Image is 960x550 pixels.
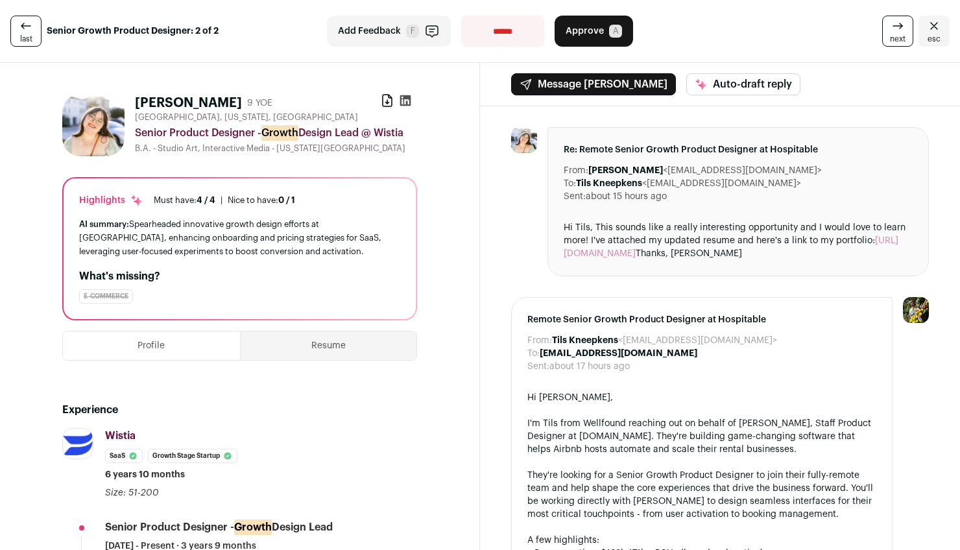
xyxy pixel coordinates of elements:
[527,469,876,521] div: They're looking for a Senior Growth Product Designer to join their fully-remote team and help sha...
[555,16,633,47] button: Approve A
[609,25,622,38] span: A
[47,25,219,38] strong: Senior Growth Product Designer: 2 of 2
[261,125,298,141] mark: Growth
[928,34,941,44] span: esc
[234,520,272,535] mark: Growth
[79,220,129,228] span: AI summary:
[686,73,800,95] button: Auto-draft reply
[338,25,401,38] span: Add Feedback
[148,449,237,463] li: Growth Stage Startup
[278,196,295,204] span: 0 / 1
[511,73,676,95] button: Message [PERSON_NAME]
[576,177,801,190] dd: <[EMAIL_ADDRESS][DOMAIN_NAME]>
[564,164,588,177] dt: From:
[63,432,93,455] img: d493827b19aabfc82b48716af353efc036cb0a89201dc80342ddb2190b89fcd9.png
[154,195,295,206] ul: |
[79,194,143,207] div: Highlights
[63,331,240,360] button: Profile
[527,334,552,347] dt: From:
[552,334,777,347] dd: <[EMAIL_ADDRESS][DOMAIN_NAME]>
[406,25,419,38] span: F
[135,143,417,154] div: B.A. - Studio Art, Interactive Media - [US_STATE][GEOGRAPHIC_DATA]
[135,125,417,141] div: Senior Product Designer - Design Lead @ Wistia
[105,449,143,463] li: SaaS
[62,402,417,418] h2: Experience
[105,431,136,441] span: Wistia
[135,112,358,123] span: [GEOGRAPHIC_DATA], [US_STATE], [GEOGRAPHIC_DATA]
[10,16,42,47] a: last
[527,534,876,547] div: A few highlights:
[327,16,451,47] button: Add Feedback F
[552,336,618,345] b: Tils Kneepkens
[228,195,295,206] div: Nice to have:
[527,313,876,326] span: Remote Senior Growth Product Designer at Hospitable
[564,143,913,156] span: Re: Remote Senior Growth Product Designer at Hospitable
[540,349,697,358] b: [EMAIL_ADDRESS][DOMAIN_NAME]
[62,94,125,156] img: 914c793477583fb10a95ab7ac05c48b026901811b807d42b952c1d8042890d36.jpg
[588,166,663,175] b: [PERSON_NAME]
[105,488,159,497] span: Size: 51-200
[79,217,400,258] div: Spearheaded innovative growth design efforts at [GEOGRAPHIC_DATA], enhancing onboarding and prici...
[197,196,215,204] span: 4 / 4
[154,195,215,206] div: Must have:
[79,269,400,284] h2: What's missing?
[549,360,630,373] dd: about 17 hours ago
[586,190,667,203] dd: about 15 hours ago
[564,190,586,203] dt: Sent:
[564,221,913,260] div: Hi Tils, This sounds like a really interesting opportunity and I would love to learn more! I've a...
[247,97,272,110] div: 9 YOE
[527,417,876,456] div: I'm Tils from Wellfound reaching out on behalf of [PERSON_NAME], Staff Product Designer at [DOMAI...
[79,289,133,304] div: E-commerce
[511,127,537,153] img: 914c793477583fb10a95ab7ac05c48b026901811b807d42b952c1d8042890d36.jpg
[566,25,604,38] span: Approve
[527,347,540,360] dt: To:
[890,34,906,44] span: next
[903,297,929,323] img: 6689865-medium_jpg
[135,94,242,112] h1: [PERSON_NAME]
[588,164,822,177] dd: <[EMAIL_ADDRESS][DOMAIN_NAME]>
[576,179,642,188] b: Tils Kneepkens
[241,331,417,360] button: Resume
[527,360,549,373] dt: Sent:
[20,34,32,44] span: last
[105,468,185,481] span: 6 years 10 months
[882,16,913,47] a: next
[918,16,950,47] a: Close
[105,520,333,534] div: Senior Product Designer - Design Lead
[564,177,576,190] dt: To:
[527,391,876,404] div: Hi [PERSON_NAME],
